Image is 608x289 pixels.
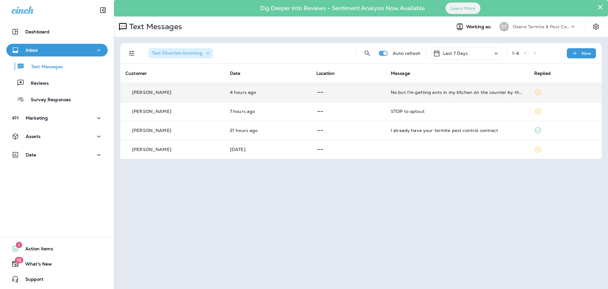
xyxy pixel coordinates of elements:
button: Data [6,148,108,161]
button: Survey Responses [6,93,108,106]
p: [PERSON_NAME] [132,128,171,133]
span: 1 [16,242,22,248]
p: Reviews [24,81,49,87]
button: Support [6,273,108,286]
button: Learn More [446,3,480,14]
p: Dashboard [25,29,49,34]
p: Assets [26,134,41,139]
span: Replied [534,70,551,76]
p: Survey Responses [24,97,71,103]
p: Data [26,152,36,157]
span: Message [391,70,410,76]
p: Oct 6, 2025 03:34 PM [230,147,306,152]
span: 18 [15,257,23,263]
button: 1Action Items [6,242,108,255]
div: STOP to optout [391,109,524,114]
button: 18What's New [6,258,108,270]
span: Date [230,70,241,76]
span: Support [19,277,43,284]
button: Marketing [6,112,108,124]
span: Customer [125,70,147,76]
p: Text Messages [127,22,182,31]
button: Assets [6,130,108,143]
button: Inbox [6,44,108,56]
div: OT [499,22,509,31]
p: Dig Deeper into Reviews - Sentiment Analysis Now Available [242,7,443,9]
button: Text Messages [6,60,108,73]
p: Auto refresh [393,51,421,56]
p: [PERSON_NAME] [132,109,171,114]
button: Close [597,2,603,12]
p: Ozane Termite & Pest Control [513,24,570,29]
div: No but I'm getting ants in my kitchen on the counter by the sink [391,90,524,95]
div: I already have your termite pest control contract [391,128,524,133]
p: Marketing [26,115,48,121]
span: Text Direction : Incoming [152,50,202,56]
p: [PERSON_NAME] [132,147,171,152]
button: Collapse Sidebar [94,4,112,16]
button: Search Messages [361,47,374,60]
p: Oct 10, 2025 11:50 AM [230,90,306,95]
p: Oct 10, 2025 08:14 AM [230,109,306,114]
p: Text Messages [25,64,63,70]
span: Action Items [19,246,53,254]
p: New [581,51,591,56]
p: Inbox [26,48,38,53]
button: Dashboard [6,25,108,38]
span: Location [316,70,335,76]
button: Reviews [6,76,108,89]
span: What's New [19,261,52,269]
div: 1 - 4 [512,51,519,56]
p: [PERSON_NAME] [132,90,171,95]
button: Settings [590,21,602,32]
div: Text Direction:Incoming [148,48,213,58]
span: Working as: [466,24,493,30]
p: Last 7 Days [443,51,468,56]
p: Oct 9, 2025 06:32 PM [230,128,306,133]
button: Filters [125,47,138,60]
